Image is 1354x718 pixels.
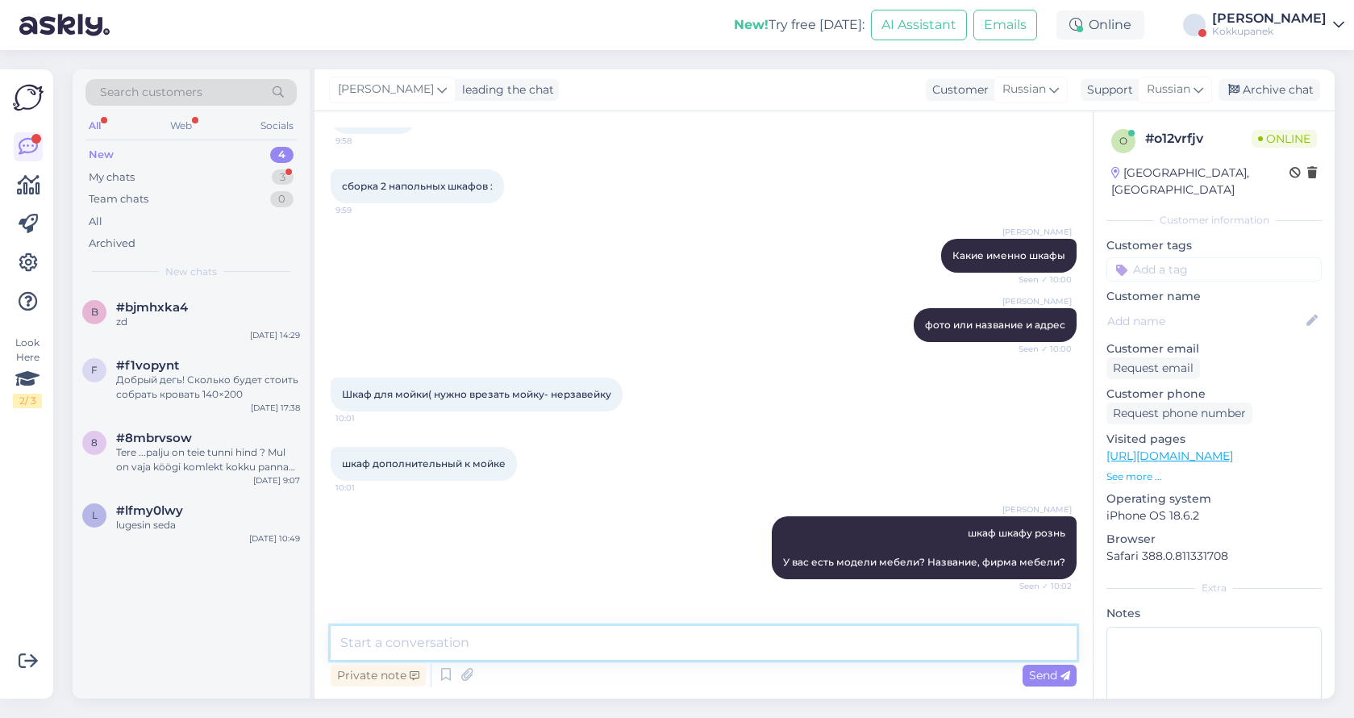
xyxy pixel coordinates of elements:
div: 4 [270,147,294,163]
span: Шкаф для мойки( нужно врезать мойку- нерзавейку [342,388,611,400]
span: #8mbrvsow [116,431,192,445]
a: [PERSON_NAME]Kokkupanek [1212,12,1344,38]
a: [URL][DOMAIN_NAME] [1106,449,1233,463]
span: l [92,509,98,521]
div: All [89,214,102,230]
div: 2 / 3 [13,394,42,408]
input: Add a tag [1106,257,1322,282]
b: New! [734,17,769,32]
img: Askly Logo [13,82,44,113]
div: Private note [331,665,426,687]
div: # o12vrfjv [1145,129,1252,148]
div: lugesin seda [116,518,300,532]
div: Try free [DATE]: [734,15,864,35]
button: Emails [973,10,1037,40]
span: Search customers [100,84,202,101]
span: b [91,306,98,318]
span: [PERSON_NAME] [338,81,434,98]
span: Russian [1147,81,1190,98]
span: шкаф дополнительный к мойке [342,457,506,470]
span: Online [1252,130,1317,148]
span: o [1119,135,1127,147]
p: Customer phone [1106,386,1322,403]
div: [DATE] 17:38 [251,402,300,414]
div: Support [1081,81,1133,98]
div: Archive chat [1219,79,1320,101]
div: Request phone number [1106,403,1252,424]
div: Web [167,115,195,136]
p: Browser [1106,531,1322,548]
div: Extra [1106,581,1322,595]
span: 9:59 [335,204,396,216]
p: See more ... [1106,470,1322,484]
p: Customer tags [1106,237,1322,254]
span: #bjmhxka4 [116,300,188,315]
div: Customer [926,81,989,98]
span: f [91,364,98,376]
div: Socials [257,115,297,136]
p: Operating system [1106,490,1322,507]
div: All [85,115,104,136]
button: AI Assistant [871,10,967,40]
span: Seen ✓ 10:00 [1011,343,1072,355]
span: 8 [91,436,98,449]
span: Russian [1002,81,1046,98]
div: Добрый дегь! Сколько будет стоить собрать кровать 140×200 [116,373,300,402]
div: Look Here [13,336,42,408]
span: Какие именно шкафы [952,249,1065,261]
span: 10:01 [335,412,396,424]
div: My chats [89,169,135,186]
span: Seen ✓ 10:00 [1011,273,1072,286]
span: Seen ✓ 10:02 [1011,580,1072,592]
span: #lfmy0lwy [116,503,183,518]
span: #f1vopynt [116,358,179,373]
div: zd [116,315,300,329]
div: [PERSON_NAME] [1212,12,1327,25]
p: Customer email [1106,340,1322,357]
p: Visited pages [1106,431,1322,448]
div: 0 [270,191,294,207]
span: сборка 2 напольных шкафов : [342,180,493,192]
div: [DATE] 9:07 [253,474,300,486]
span: фото или название и адрес [925,319,1065,331]
div: [DATE] 10:49 [249,532,300,545]
p: Notes [1106,605,1322,622]
span: [PERSON_NAME] [1002,503,1072,516]
div: Customer information [1106,213,1322,228]
p: Customer name [1106,288,1322,305]
div: Archived [89,236,135,252]
div: 3 [272,169,294,186]
p: iPhone OS 18.6.2 [1106,507,1322,524]
div: [GEOGRAPHIC_DATA], [GEOGRAPHIC_DATA] [1111,165,1289,198]
span: Send [1029,668,1070,683]
div: Tere ...palju on teie tunni hind ? Mul on vaja köögi komlekt kokku panna 180 cm ...[PERSON_NAME]"... [116,445,300,474]
div: [DATE] 14:29 [250,329,300,341]
p: Safari 388.0.811331708 [1106,548,1322,565]
div: leading the chat [456,81,554,98]
div: New [89,147,114,163]
div: Team chats [89,191,148,207]
span: [PERSON_NAME] [1002,226,1072,238]
span: 10:01 [335,482,396,494]
div: Kokkupanek [1212,25,1327,38]
span: New chats [165,265,217,279]
input: Add name [1107,312,1303,330]
div: Request email [1106,357,1200,379]
span: [PERSON_NAME] [1002,295,1072,307]
span: 9:58 [335,135,396,147]
div: Online [1056,10,1144,40]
